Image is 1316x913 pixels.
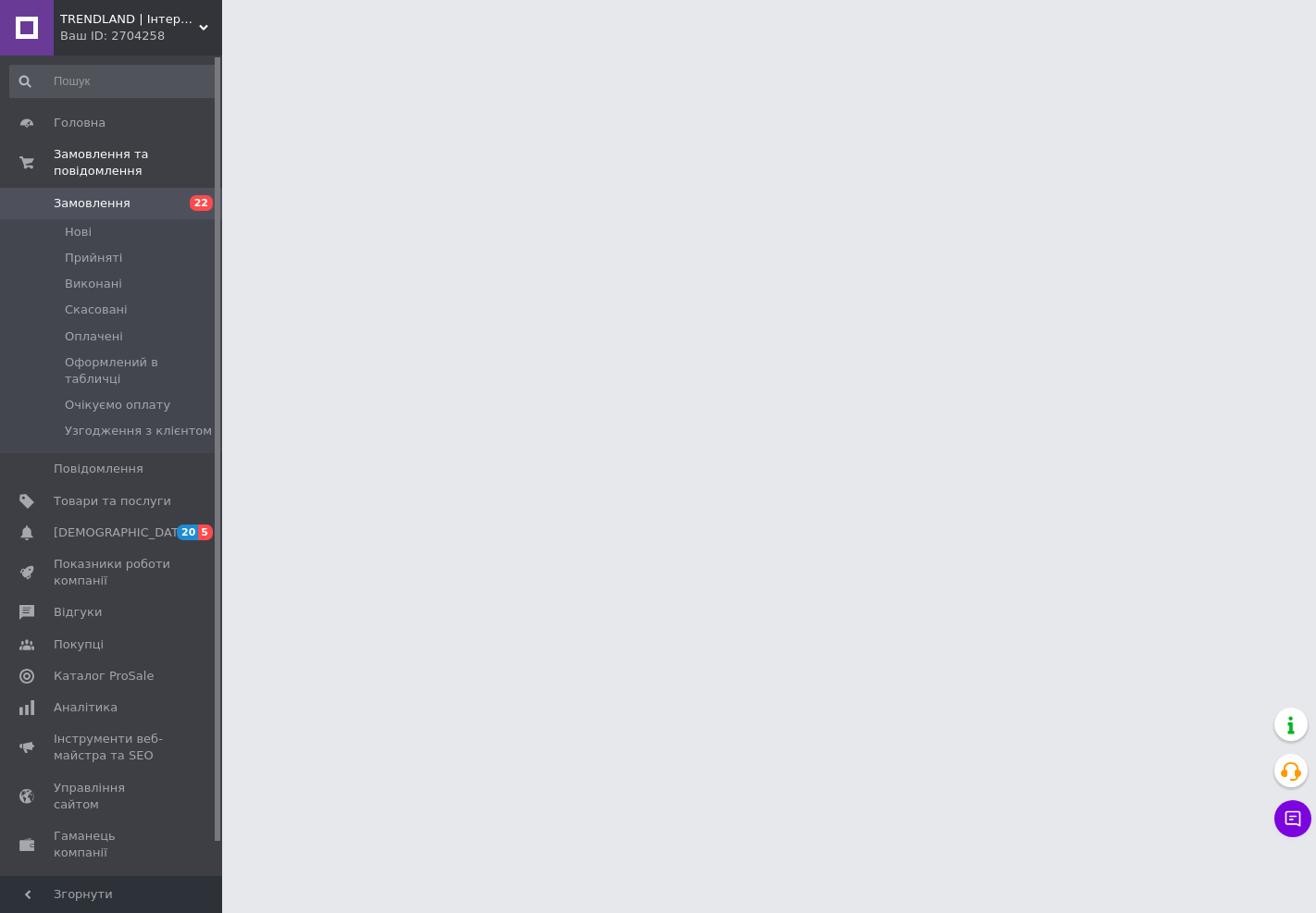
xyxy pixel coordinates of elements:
[54,668,154,685] span: Каталог ProSale
[54,699,118,716] span: Аналітика
[60,11,199,28] span: TRENDLAND | Інтернет-магазин
[54,115,106,131] span: Головна
[1274,800,1311,837] button: Чат з покупцем
[65,397,170,413] span: Очікуємо оплату
[177,524,198,540] span: 20
[54,636,104,653] span: Покупці
[190,195,213,211] span: 22
[65,302,128,318] span: Скасовані
[54,493,171,510] span: Товари та послуги
[54,604,102,621] span: Відгуки
[54,731,171,764] span: Інструменти веб-майстра та SEO
[60,28,222,44] div: Ваш ID: 2704258
[54,556,171,589] span: Показники роботи компанії
[54,195,130,212] span: Замовлення
[65,224,92,241] span: Нові
[65,354,217,388] span: Оформлений в табличці
[54,828,171,861] span: Гаманець компанії
[9,65,218,98] input: Пошук
[54,524,191,541] span: [DEMOGRAPHIC_DATA]
[65,250,122,266] span: Прийняті
[65,328,123,345] span: Оплачені
[54,461,143,477] span: Повідомлення
[198,524,213,540] span: 5
[65,276,122,292] span: Виконані
[54,780,171,813] span: Управління сайтом
[54,146,222,179] span: Замовлення та повідомлення
[65,423,212,439] span: Узгодження з клієнтом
